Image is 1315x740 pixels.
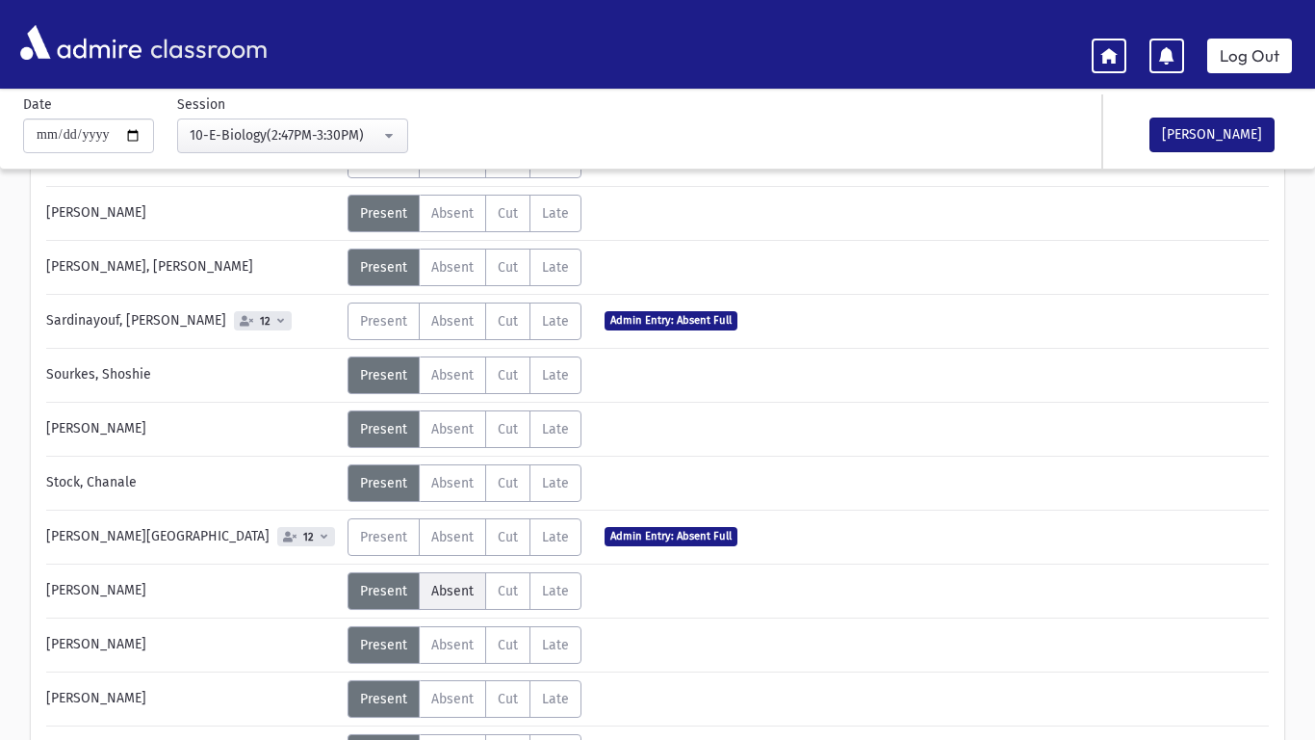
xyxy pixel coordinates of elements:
[360,367,407,383] span: Present
[431,205,474,222] span: Absent
[348,303,581,340] div: AttTypes
[431,313,474,330] span: Absent
[542,313,569,330] span: Late
[348,626,581,664] div: AttTypes
[37,410,348,448] div: [PERSON_NAME]
[348,518,581,556] div: AttTypes
[498,691,518,707] span: Cut
[360,259,407,276] span: Present
[348,572,581,610] div: AttTypes
[431,367,474,383] span: Absent
[37,303,348,340] div: Sardinayouf, [PERSON_NAME]
[360,313,407,330] span: Present
[360,583,407,599] span: Present
[360,529,407,545] span: Present
[37,195,348,232] div: [PERSON_NAME]
[542,205,569,222] span: Late
[348,680,581,718] div: AttTypes
[498,475,518,491] span: Cut
[498,367,518,383] span: Cut
[348,195,581,232] div: AttTypes
[360,637,407,653] span: Present
[360,421,407,437] span: Present
[37,464,348,502] div: Stock, Chanale
[431,421,474,437] span: Absent
[542,529,569,545] span: Late
[431,259,474,276] span: Absent
[605,311,737,330] span: Admin Entry: Absent Full
[360,691,407,707] span: Present
[431,529,474,545] span: Absent
[299,531,318,543] span: 12
[498,205,518,222] span: Cut
[542,583,569,599] span: Late
[498,583,518,599] span: Cut
[431,691,474,707] span: Absent
[360,475,407,491] span: Present
[542,475,569,491] span: Late
[542,421,569,437] span: Late
[1207,39,1292,73] a: Log Out
[37,626,348,664] div: [PERSON_NAME]
[498,259,518,276] span: Cut
[37,518,348,556] div: [PERSON_NAME][GEOGRAPHIC_DATA]
[256,315,274,328] span: 12
[1149,118,1275,152] button: [PERSON_NAME]
[360,205,407,222] span: Present
[605,527,737,545] span: Admin Entry: Absent Full
[348,464,581,502] div: AttTypes
[23,94,52,115] label: Date
[37,357,348,394] div: Sourkes, Shoshie
[146,17,268,68] span: classroom
[37,680,348,718] div: [PERSON_NAME]
[348,249,581,286] div: AttTypes
[542,367,569,383] span: Late
[37,572,348,610] div: [PERSON_NAME]
[431,637,474,653] span: Absent
[177,94,225,115] label: Session
[498,637,518,653] span: Cut
[15,20,146,65] img: AdmirePro
[431,583,474,599] span: Absent
[431,475,474,491] span: Absent
[348,410,581,448] div: AttTypes
[498,421,518,437] span: Cut
[348,357,581,394] div: AttTypes
[542,637,569,653] span: Late
[498,313,518,330] span: Cut
[37,249,348,286] div: [PERSON_NAME], [PERSON_NAME]
[498,529,518,545] span: Cut
[542,259,569,276] span: Late
[190,125,380,145] div: 10-E-Biology(2:47PM-3:30PM)
[177,119,408,153] button: 10-E-Biology(2:47PM-3:30PM)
